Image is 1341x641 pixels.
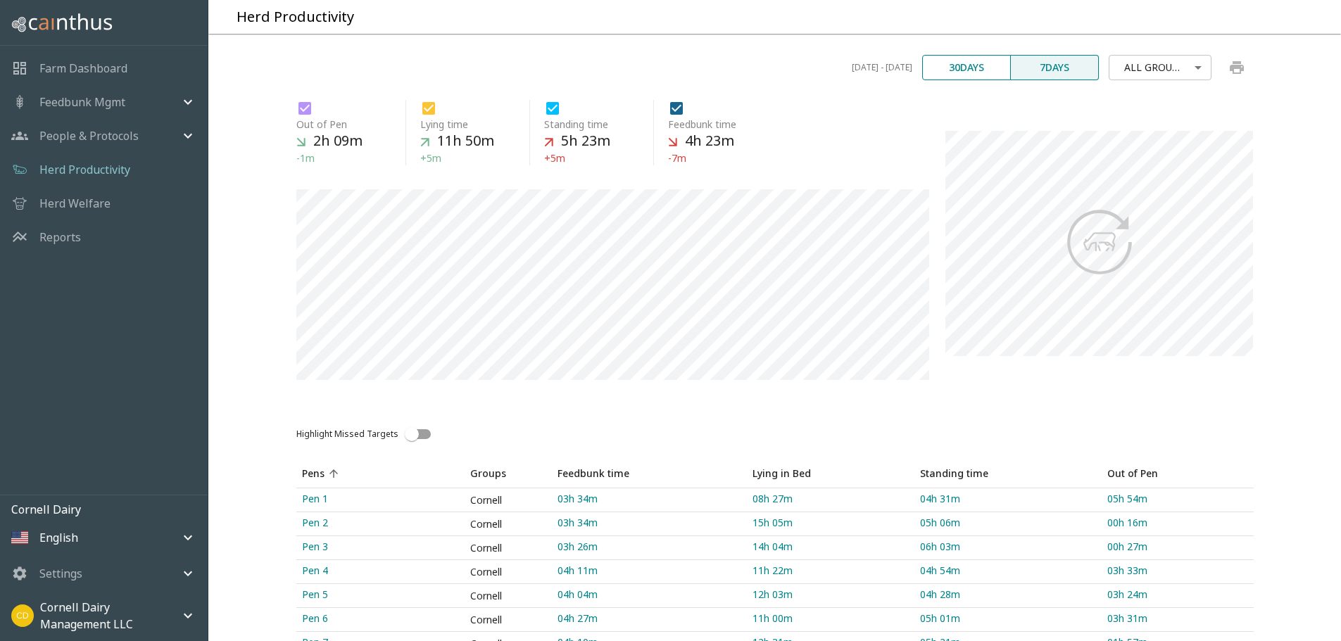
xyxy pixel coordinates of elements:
p: Cornell Dairy Management LLC [40,599,180,633]
a: 03h 26m [552,536,746,559]
a: 04h 54m [914,560,1102,583]
span: Lying in Bed [753,465,829,482]
div: All Groups [1114,49,1206,86]
a: 03h 24m [1102,584,1254,607]
h5: 4h 23m [685,132,734,151]
a: Pen 5 [296,584,465,607]
span: Standing time [544,117,608,132]
span: Out of Pen [296,117,347,132]
a: 00h 27m [1102,536,1254,559]
p: +5m [544,151,632,165]
span: [DATE] - [DATE] [852,61,912,75]
a: 03h 33m [1102,560,1254,583]
h5: 5h 23m [561,132,610,151]
a: 15h 05m [747,512,914,535]
span: Standing time [920,465,1007,482]
button: print chart [1220,51,1254,84]
a: 03h 34m [552,512,746,535]
span: Lying time [420,117,468,132]
button: 30days [922,55,1011,80]
td: Cornell [465,488,552,512]
p: English [39,529,78,546]
a: 04h 04m [552,584,746,607]
p: Feedbunk Mgmt [39,94,125,110]
a: 05h 06m [914,512,1102,535]
span: Out of Pen [1107,465,1176,482]
a: Pen 4 [296,560,465,583]
a: Herd Welfare [39,195,111,212]
a: 03h 34m [552,488,746,512]
a: Pen 6 [296,608,465,631]
td: Cornell [465,536,552,560]
a: 04h 27m [552,608,746,631]
a: 08h 27m [747,488,914,512]
p: People & Protocols [39,127,139,144]
div: text alignment [922,55,1099,80]
a: 12h 03m [747,584,914,607]
a: 05h 01m [914,608,1102,631]
span: Highlight Missed Targets [296,428,398,440]
h5: 2h 09m [313,132,363,151]
a: 03h 31m [1102,608,1254,631]
td: Cornell [465,512,552,536]
a: Reports [39,229,81,246]
td: Cornell [465,560,552,584]
button: 7days [1010,55,1099,80]
td: Cornell [465,608,552,632]
img: 6e1c697f14780febb1fbdccdcd04ac59 [11,604,34,627]
a: Herd Productivity [39,161,130,178]
h5: Herd Productivity [237,8,354,27]
h5: 11h 50m [437,132,494,151]
a: Pen 3 [296,536,465,559]
a: 04h 31m [914,488,1102,512]
p: +5m [420,151,508,165]
p: -7m [668,151,757,165]
a: 04h 11m [552,560,746,583]
a: Farm Dashboard [39,60,127,77]
a: 05h 54m [1102,488,1254,512]
a: 11h 22m [747,560,914,583]
span: Pens [302,465,343,482]
a: 06h 03m [914,536,1102,559]
th: Groups [465,459,552,488]
a: Pen 1 [296,488,465,512]
a: Pen 2 [296,512,465,535]
p: -1m [296,151,384,165]
a: 00h 16m [1102,512,1254,535]
span: Feedbunk time [668,117,736,132]
a: 14h 04m [747,536,914,559]
td: Cornell [465,584,552,608]
a: 11h 00m [747,608,914,631]
span: Feedbunk time [558,465,648,482]
p: Settings [39,565,82,582]
p: Cornell Dairy [11,501,208,518]
a: 04h 28m [914,584,1102,607]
